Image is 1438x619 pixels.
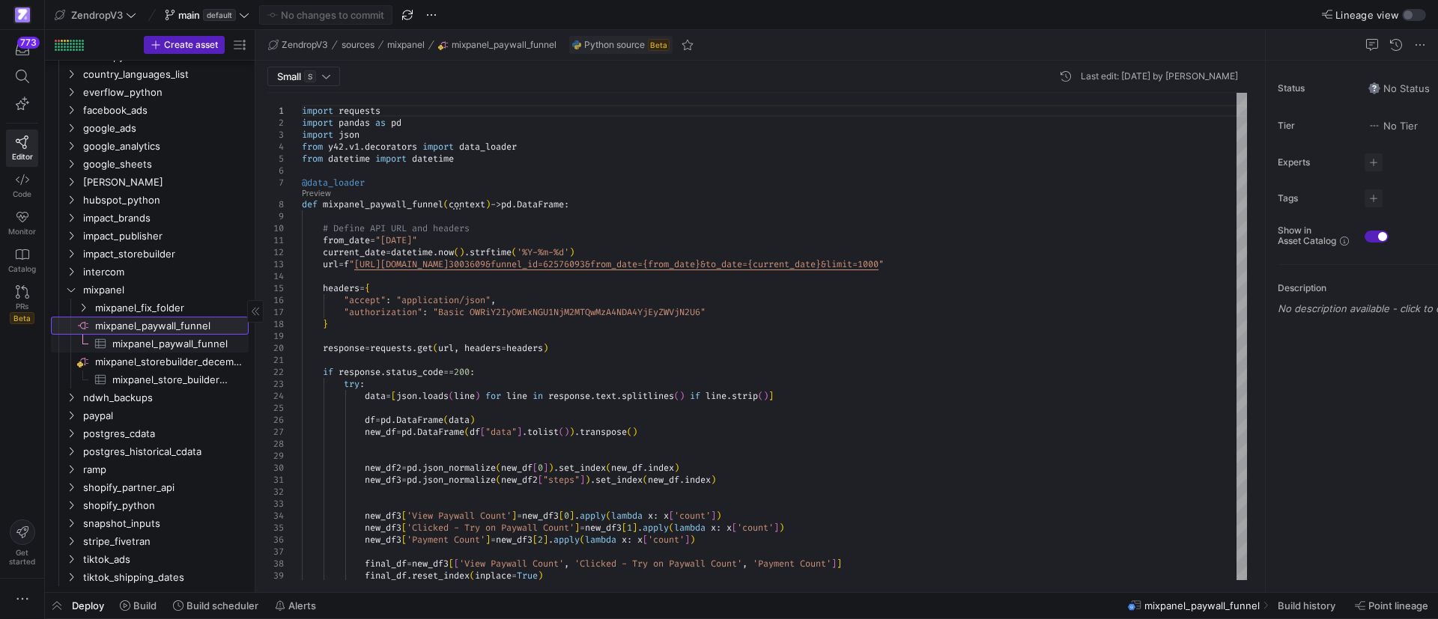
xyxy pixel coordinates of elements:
span: ZendropV3 [71,9,123,21]
span: Catalog [8,264,36,273]
span: status_code [386,366,443,378]
span: json_normalize [422,462,496,474]
span: DataFrame [517,198,564,210]
span: "data" [485,426,517,438]
span: : [422,306,428,318]
img: No status [1368,82,1380,94]
div: Press SPACE to select this row. [51,101,249,119]
span: Point lineage [1368,600,1428,612]
div: Press SPACE to select this row. [51,173,249,191]
span: Python source [584,40,645,50]
span: google_sheets [83,156,246,173]
span: DataFrame [396,414,443,426]
span: import [302,129,333,141]
span: impact_storebuilder [83,246,246,263]
span: PRs [16,302,28,311]
span: # Define API URL and headers [323,222,470,234]
span: Monitor [8,227,36,236]
span: ] [543,462,548,474]
span: ) [632,426,637,438]
span: requests [370,342,412,354]
a: Monitor [6,204,38,242]
span: data_loader [459,141,517,153]
span: 0 [538,462,543,474]
span: Editor [12,152,33,161]
span: datetime [412,153,454,165]
span: mixpanel_paywall_funnel [323,198,443,210]
div: Press SPACE to select this row. [51,424,249,442]
button: Getstarted [6,513,38,572]
span: Beta [10,312,34,324]
span: country_languages_list [83,66,246,83]
div: Press SPACE to select this row. [51,371,249,388]
span: ( [627,426,632,438]
div: 12 [267,246,284,258]
span: . [522,426,527,438]
span: = [375,414,380,426]
span: in [533,390,543,402]
div: 20 [267,342,284,354]
div: Press SPACE to select this row. [51,406,249,424]
span: f [344,258,349,270]
span: . [464,246,470,258]
div: Press SPACE to select this row. [51,281,249,299]
div: 773 [17,37,40,49]
span: ( [449,390,454,402]
span: now [438,246,454,258]
span: ( [559,426,564,438]
div: 13 [267,258,284,270]
span: from [302,141,323,153]
a: https://storage.googleapis.com/y42-prod-data-exchange/images/qZXOSqkTtPuVcXVzF40oUlM07HVTwZXfPK0U... [6,2,38,28]
span: postgres_cdata [83,425,246,442]
span: -> [491,198,501,210]
div: Press SPACE to select this row. [51,299,249,317]
span: pd [391,117,401,129]
span: google_ads [83,120,246,137]
span: Tags [1278,193,1353,204]
div: 11 [267,234,284,246]
div: Press SPACE to select this row. [51,335,249,353]
span: mixpanel [83,281,246,299]
span: . [412,426,417,438]
span: datetime [328,153,370,165]
span: data [449,414,470,426]
span: 6" [695,306,706,318]
div: 6 [267,165,284,177]
span: headers [464,342,501,354]
div: 22 [267,366,284,378]
span: ndwh_backups [83,389,246,406]
span: hubspot_python [83,192,246,209]
span: pd [380,414,391,426]
span: No Status [1368,82,1430,94]
span: mixpanel_paywall_funnel [452,40,556,50]
span: pd [407,462,417,474]
span: if [690,390,700,402]
span: . [574,426,580,438]
span: [ [533,462,538,474]
span: if [323,366,333,378]
span: ) [548,462,553,474]
span: = [386,390,391,402]
button: ZendropV3 [264,36,332,54]
button: sources [338,36,378,54]
span: , [491,294,496,306]
div: Press SPACE to select this row. [51,65,249,83]
span: . [359,141,365,153]
span: ) [485,198,491,210]
span: mixpanel_store_builder_events_deprecated_december​​​​​​​​​ [112,371,231,388]
div: Press SPACE to select this row. [51,155,249,173]
button: Build history [1271,593,1345,618]
span: try [344,378,359,390]
span: . [417,462,422,474]
div: 23 [267,378,284,390]
span: . [512,198,517,210]
span: new_df [501,462,533,474]
span: Build scheduler [186,600,258,612]
span: '%Y-%m-%d' [517,246,569,258]
span: intercom [83,263,246,281]
span: json [396,390,417,402]
span: = [339,258,344,270]
span: ( [443,414,449,426]
button: Alerts [268,593,323,618]
span: . [590,390,595,402]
